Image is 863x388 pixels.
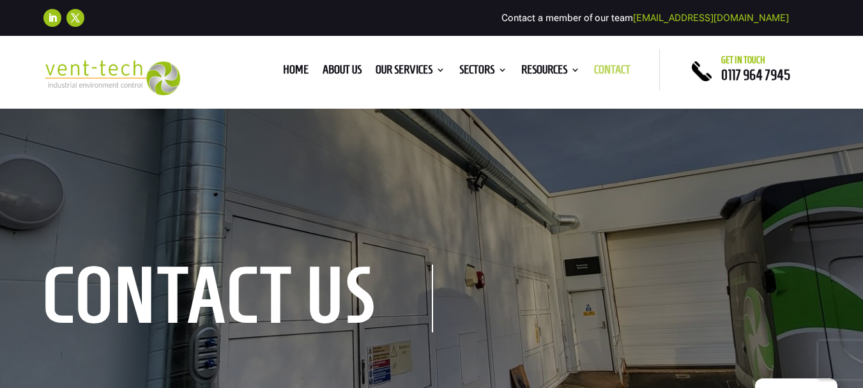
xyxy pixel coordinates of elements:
a: Our Services [376,65,445,79]
a: Follow on LinkedIn [43,9,61,27]
a: Resources [521,65,580,79]
a: Home [283,65,309,79]
img: 2023-09-27T08_35_16.549ZVENT-TECH---Clear-background [43,60,180,95]
span: Contact a member of our team [501,12,789,24]
a: About us [323,65,362,79]
h1: contact us [43,265,433,332]
a: Follow on X [66,9,84,27]
a: Sectors [459,65,507,79]
a: 0117 964 7945 [721,67,790,82]
a: [EMAIL_ADDRESS][DOMAIN_NAME] [633,12,789,24]
a: Contact [594,65,630,79]
span: Get in touch [721,55,765,65]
